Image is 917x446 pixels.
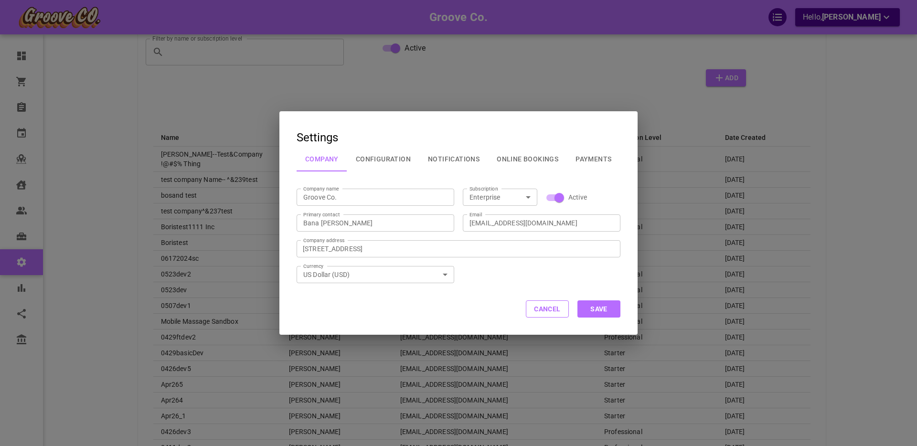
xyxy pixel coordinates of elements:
label: Company address [303,237,344,244]
label: Company name [303,185,339,192]
input: Company address [300,240,620,257]
label: Currency [303,263,324,270]
button: Payments [567,147,620,171]
button: Notifications [419,147,488,171]
label: Primary contact [303,211,340,218]
button: Open [522,191,535,204]
h3: Settings [297,128,338,147]
button: Company [297,147,347,171]
button: Cancel [526,300,569,318]
button: Save [577,300,620,318]
button: Open [438,268,452,281]
button: Online Bookings [488,147,567,171]
span: Active [568,192,587,202]
label: Subscription [469,185,498,192]
label: Email [469,211,482,218]
button: Configuration [347,147,419,171]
